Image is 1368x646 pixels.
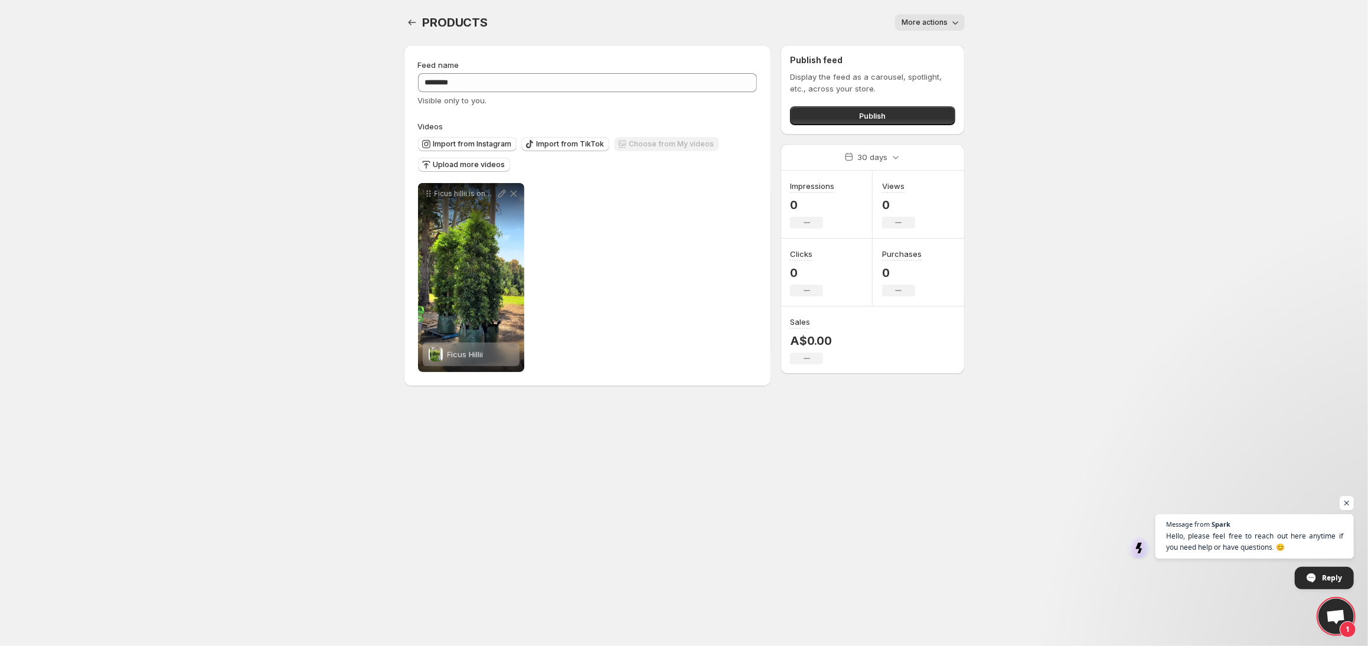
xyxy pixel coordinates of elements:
span: More actions [902,18,948,27]
button: More actions [895,14,965,31]
span: Spark [1212,521,1230,527]
p: 0 [790,198,834,212]
p: A$0.00 [790,334,832,348]
button: Publish [790,106,955,125]
span: Message from [1166,521,1210,527]
span: 1 [1340,621,1356,638]
span: Import from Instagram [433,139,512,149]
span: Import from TikTok [537,139,605,149]
p: 0 [882,198,915,212]
p: 30 days [857,151,887,163]
span: Visible only to you. [418,96,487,105]
p: Display the feed as a carousel, spotlight, etc., across your store. [790,71,955,94]
span: Videos [418,122,443,131]
span: Reply [1322,567,1342,588]
div: Open chat [1318,599,1354,634]
p: Ficus hillii is one of the most reliable choices for dense evergreen screening Fast growing with ... [435,189,496,198]
h3: Purchases [882,248,922,260]
h3: Clicks [790,248,812,260]
h3: Sales [790,316,810,328]
span: Hello, please feel free to reach out here anytime if you need help or have questions. 😊 [1166,530,1343,553]
button: Import from TikTok [521,137,609,151]
h2: Publish feed [790,54,955,66]
span: Publish [859,110,886,122]
span: PRODUCTS [423,15,488,30]
span: Ficus Hillii [448,350,484,359]
span: Feed name [418,60,459,70]
p: 0 [882,266,922,280]
h3: Impressions [790,180,834,192]
button: Settings [404,14,420,31]
button: Upload more videos [418,158,510,172]
h3: Views [882,180,905,192]
button: Import from Instagram [418,137,517,151]
div: Ficus hillii is one of the most reliable choices for dense evergreen screening Fast growing with ... [418,183,524,372]
span: Upload more videos [433,160,505,169]
p: 0 [790,266,823,280]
